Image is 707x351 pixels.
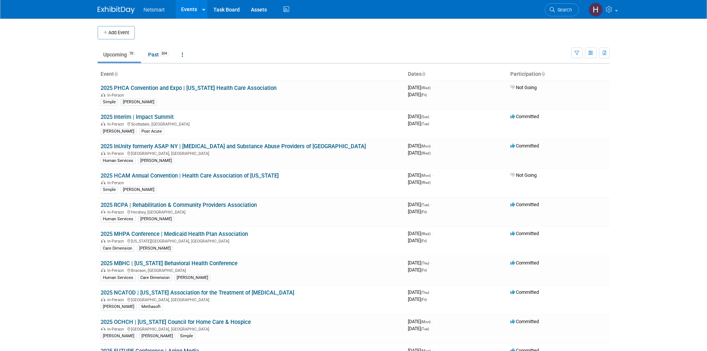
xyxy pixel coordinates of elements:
[101,143,366,150] a: 2025 InUnity formerly ASAP NY | [MEDICAL_DATA] and Substance Abuse Providers of [GEOGRAPHIC_DATA]
[178,333,195,339] div: Simple
[421,122,429,126] span: (Tue)
[421,151,431,155] span: (Wed)
[510,260,539,266] span: Committed
[101,186,118,193] div: Simple
[107,239,126,244] span: In-Person
[421,115,429,119] span: (Sun)
[421,320,431,324] span: (Mon)
[121,186,157,193] div: [PERSON_NAME]
[408,267,427,273] span: [DATE]
[101,326,402,332] div: [GEOGRAPHIC_DATA], [GEOGRAPHIC_DATA]
[159,51,169,56] span: 304
[432,172,433,178] span: -
[107,181,126,185] span: In-Person
[107,93,126,98] span: In-Person
[510,172,537,178] span: Not Going
[421,298,427,302] span: (Fri)
[101,268,105,272] img: In-Person Event
[107,268,126,273] span: In-Person
[107,298,126,302] span: In-Person
[408,260,431,266] span: [DATE]
[510,143,539,149] span: Committed
[408,92,427,97] span: [DATE]
[114,71,118,77] a: Sort by Event Name
[138,274,172,281] div: Care Dimension
[421,181,431,185] span: (Wed)
[408,179,431,185] span: [DATE]
[430,289,431,295] span: -
[421,210,427,214] span: (Fri)
[101,303,137,310] div: [PERSON_NAME]
[408,172,433,178] span: [DATE]
[98,26,135,39] button: Add Event
[101,157,135,164] div: Human Services
[408,114,431,119] span: [DATE]
[408,143,433,149] span: [DATE]
[98,68,405,81] th: Event
[510,202,539,207] span: Committed
[545,3,579,16] a: Search
[507,68,610,81] th: Participation
[101,238,402,244] div: [US_STATE][GEOGRAPHIC_DATA], [GEOGRAPHIC_DATA]
[101,99,118,105] div: Simple
[101,209,402,215] div: Hershey, [GEOGRAPHIC_DATA]
[541,71,545,77] a: Sort by Participation Type
[421,290,429,295] span: (Thu)
[101,267,402,273] div: Branson, [GEOGRAPHIC_DATA]
[408,209,427,214] span: [DATE]
[139,303,163,310] div: Methasoft
[432,143,433,149] span: -
[408,85,433,90] span: [DATE]
[101,172,279,179] a: 2025 HCAM Annual Convention | Health Care Association of [US_STATE]
[408,319,433,324] span: [DATE]
[408,202,431,207] span: [DATE]
[421,239,427,243] span: (Fri)
[408,231,433,236] span: [DATE]
[510,319,539,324] span: Committed
[101,296,402,302] div: [GEOGRAPHIC_DATA], [GEOGRAPHIC_DATA]
[510,289,539,295] span: Committed
[421,261,429,265] span: (Thu)
[101,260,238,267] a: 2025 MBHC | [US_STATE] Behavioral Health Conference
[101,181,105,184] img: In-Person Event
[101,151,105,155] img: In-Person Event
[137,245,173,252] div: [PERSON_NAME]
[589,3,603,17] img: Hannah Norsworthy
[510,114,539,119] span: Committed
[101,93,105,97] img: In-Person Event
[408,150,431,156] span: [DATE]
[107,210,126,215] span: In-Person
[421,173,431,178] span: (Mon)
[143,48,175,62] a: Past304
[101,298,105,301] img: In-Person Event
[139,333,175,339] div: [PERSON_NAME]
[101,121,402,127] div: Scottsdale, [GEOGRAPHIC_DATA]
[421,268,427,272] span: (Fri)
[101,150,402,156] div: [GEOGRAPHIC_DATA], [GEOGRAPHIC_DATA]
[510,231,539,236] span: Committed
[101,319,251,325] a: 2025 OCHCH | [US_STATE] Council for Home Care & Hospice
[98,6,135,14] img: ExhibitDay
[408,238,427,243] span: [DATE]
[101,210,105,214] img: In-Person Event
[101,216,135,222] div: Human Services
[421,93,427,97] span: (Fri)
[408,289,431,295] span: [DATE]
[430,114,431,119] span: -
[101,85,276,91] a: 2025 PHCA Convention and Expo | [US_STATE] Health Care Association
[101,202,257,208] a: 2025 RCPA | Rehabilitation & Community Providers Association
[408,121,429,126] span: [DATE]
[107,327,126,332] span: In-Person
[101,245,134,252] div: Care Dimension
[432,231,433,236] span: -
[408,326,429,331] span: [DATE]
[421,86,431,90] span: (Wed)
[101,239,105,243] img: In-Person Event
[139,128,164,135] div: Post Acute
[107,151,126,156] span: In-Person
[107,122,126,127] span: In-Person
[101,114,174,120] a: 2025 Interim | Impact Summit
[421,327,429,331] span: (Tue)
[408,296,427,302] span: [DATE]
[101,231,248,237] a: 2025 MHPA Conference | Medicaid Health Plan Association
